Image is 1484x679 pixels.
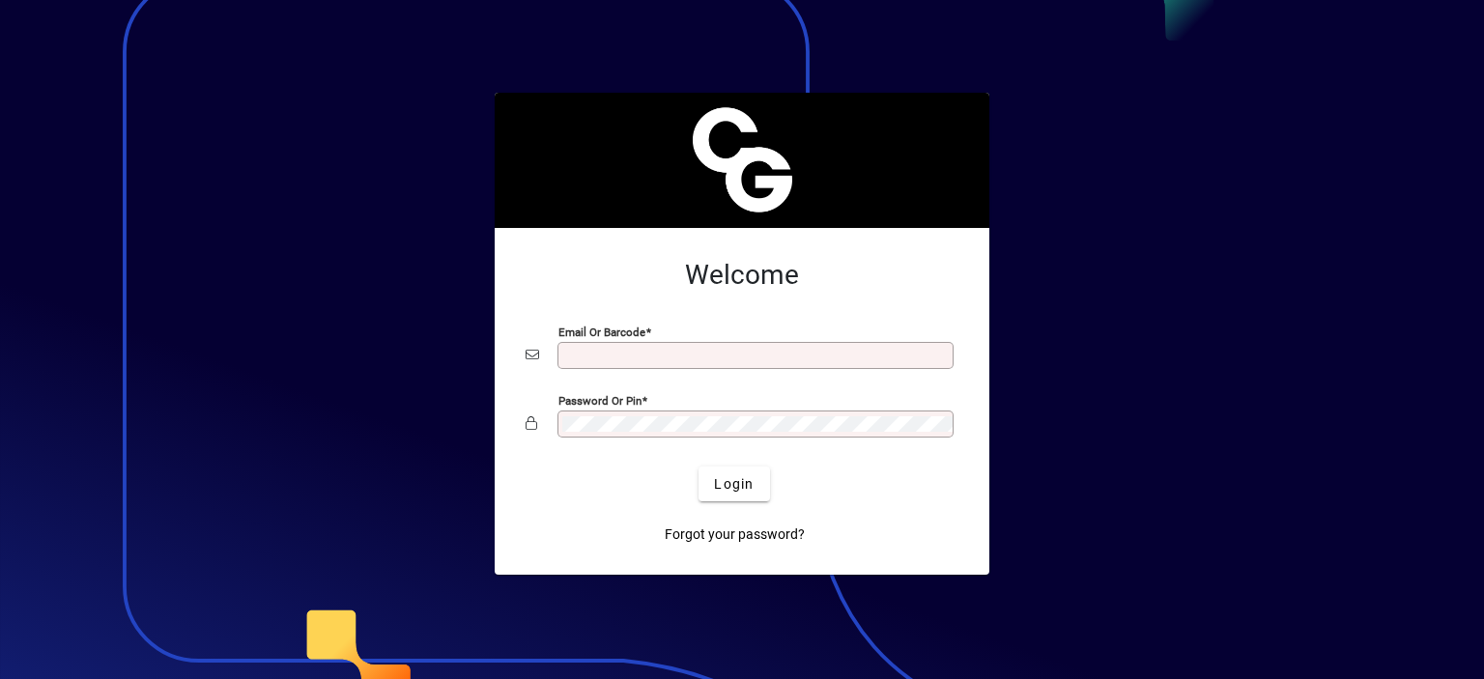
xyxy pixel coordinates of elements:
[699,467,769,501] button: Login
[526,259,958,292] h2: Welcome
[714,474,754,495] span: Login
[558,325,645,339] mat-label: Email or Barcode
[665,524,805,545] span: Forgot your password?
[558,394,642,408] mat-label: Password or Pin
[657,517,813,552] a: Forgot your password?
